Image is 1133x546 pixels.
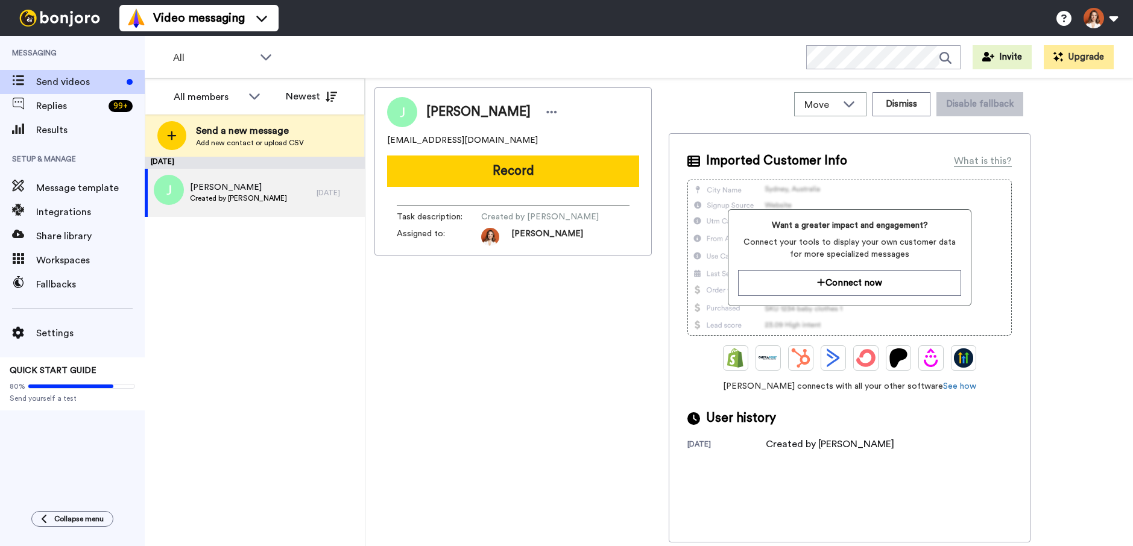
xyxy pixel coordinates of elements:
img: Drip [921,348,941,368]
span: Integrations [36,205,145,219]
button: Invite [973,45,1032,69]
span: [PERSON_NAME] [190,181,287,193]
span: Task description : [397,211,481,223]
img: Image of Jasroop [387,97,417,127]
span: [PERSON_NAME] [511,228,583,246]
div: What is this? [954,154,1012,168]
span: Collapse menu [54,514,104,524]
span: Settings [36,326,145,340]
button: Disable fallback [936,92,1023,116]
img: ConvertKit [856,348,876,368]
div: 99 + [109,100,133,112]
button: Record [387,155,639,187]
button: Upgrade [1044,45,1114,69]
span: Add new contact or upload CSV [196,138,304,148]
img: Patreon [889,348,908,368]
span: Want a greater impact and engagement? [738,219,961,231]
span: [PERSON_NAME] connects with all your other software [687,380,1012,392]
span: User history [706,409,776,427]
img: ActiveCampaign [824,348,843,368]
img: Hubspot [791,348,810,368]
span: Video messaging [153,10,245,27]
span: Workspaces [36,253,145,268]
span: Connect your tools to display your own customer data for more specialized messages [738,236,961,260]
span: [EMAIL_ADDRESS][DOMAIN_NAME] [387,134,538,146]
div: [DATE] [687,439,766,451]
span: Replies [36,99,104,113]
img: Shopify [726,348,745,368]
span: Send videos [36,75,122,89]
button: Dismiss [873,92,930,116]
span: Move [804,98,837,112]
div: [DATE] [145,157,365,169]
span: Fallbacks [36,277,145,292]
span: Created by [PERSON_NAME] [481,211,599,223]
span: 80% [10,381,25,391]
button: Connect now [738,270,961,296]
img: j.png [154,175,184,205]
span: QUICK START GUIDE [10,366,96,375]
div: Created by [PERSON_NAME] [766,437,894,451]
img: Ontraport [759,348,778,368]
span: Share library [36,229,145,243]
div: [DATE] [317,188,359,198]
a: See how [943,382,976,391]
span: Send a new message [196,124,304,138]
span: All [173,51,254,65]
button: Newest [277,84,346,108]
span: Assigned to: [397,228,481,246]
img: vm-color.svg [127,8,146,28]
span: [PERSON_NAME] [426,103,531,121]
span: Message template [36,181,145,195]
img: 7e2b99c1-3d45-4505-9633-c7d471b4540d-1656149912.jpg [481,228,499,246]
span: Imported Customer Info [706,152,847,170]
img: GoHighLevel [954,348,973,368]
span: Results [36,123,145,137]
button: Collapse menu [31,511,113,527]
span: Send yourself a test [10,394,135,403]
div: All members [174,90,242,104]
span: Created by [PERSON_NAME] [190,193,287,203]
img: bj-logo-header-white.svg [14,10,105,27]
